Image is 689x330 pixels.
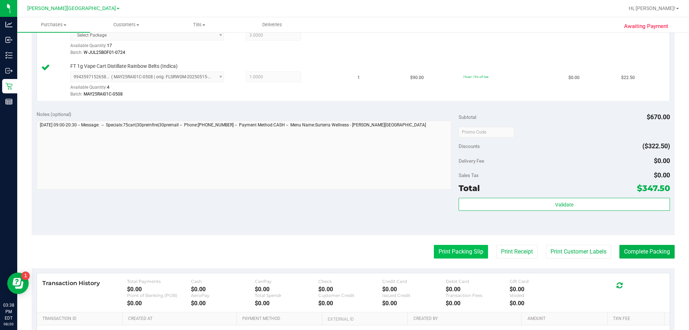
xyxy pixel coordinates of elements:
a: Amount [528,316,605,322]
a: Created At [128,316,234,322]
a: Transaction ID [42,316,120,322]
div: Check [318,279,382,284]
button: Print Packing Slip [434,245,488,259]
div: $0.00 [255,300,319,307]
span: Batch: [70,50,83,55]
inline-svg: Retail [5,83,13,90]
div: $0.00 [318,300,382,307]
button: Print Receipt [496,245,538,259]
th: External ID [322,312,407,325]
span: Subtotal [459,114,476,120]
span: 1 [357,74,360,81]
div: Total Payments [127,279,191,284]
span: Notes (optional) [37,111,71,117]
span: MAY25RAI01C-0508 [84,92,123,97]
span: $0.00 [654,171,670,179]
inline-svg: Outbound [5,67,13,74]
div: Available Quantity: [70,82,232,96]
span: W-JUL25BOF01-0724 [84,50,125,55]
span: $347.50 [637,183,670,193]
span: [PERSON_NAME][GEOGRAPHIC_DATA] [27,5,116,11]
div: Customer Credit [318,293,382,298]
span: Hi, [PERSON_NAME]! [629,5,675,11]
div: $0.00 [127,300,191,307]
div: $0.00 [191,300,255,307]
div: $0.00 [191,286,255,293]
iframe: Resource center [7,273,29,294]
a: Customers [90,17,163,32]
div: Issued Credit [382,293,446,298]
div: CanPay [255,279,319,284]
inline-svg: Analytics [5,21,13,28]
p: 08/20 [3,321,14,327]
div: $0.00 [382,286,446,293]
span: FT 1g Vape Cart Distillate Rainbow Belts (Indica) [70,63,178,70]
span: Deliveries [253,22,292,28]
div: $0.00 [318,286,382,293]
inline-svg: Inventory [5,52,13,59]
button: Complete Packing [619,245,675,259]
inline-svg: Reports [5,98,13,105]
a: Deliveries [236,17,309,32]
span: Tills [163,22,235,28]
span: Awaiting Payment [624,22,668,31]
a: Created By [413,316,519,322]
div: Transaction Fees [446,293,510,298]
div: $0.00 [446,300,510,307]
div: Available Quantity: [70,41,232,55]
a: Payment Method [242,316,319,322]
button: Validate [459,198,670,211]
span: Delivery Fee [459,158,484,164]
a: Txn Fee [613,316,661,322]
span: 17 [107,43,112,48]
p: 03:38 PM EDT [3,302,14,321]
span: 75cart: 75% off line [463,75,488,79]
span: Sales Tax [459,172,479,178]
div: $0.00 [510,300,573,307]
span: $0.00 [654,157,670,164]
div: $0.00 [446,286,510,293]
div: Gift Card [510,279,573,284]
div: Voided [510,293,573,298]
div: $0.00 [382,300,446,307]
div: $0.00 [255,286,319,293]
div: Total Spendr [255,293,319,298]
span: 4 [107,85,109,90]
span: Total [459,183,480,193]
span: $90.00 [410,74,424,81]
div: $0.00 [510,286,573,293]
div: Credit Card [382,279,446,284]
span: ($322.50) [642,142,670,150]
input: Promo Code [459,127,514,138]
span: $22.50 [621,74,635,81]
a: Purchases [17,17,90,32]
span: $0.00 [568,74,580,81]
div: Point of Banking (POB) [127,293,191,298]
iframe: Resource center unread badge [21,271,30,280]
span: Validate [555,202,573,208]
span: Customers [90,22,163,28]
div: Cash [191,279,255,284]
button: Print Customer Labels [546,245,611,259]
span: Batch: [70,92,83,97]
inline-svg: Inbound [5,36,13,43]
div: $0.00 [127,286,191,293]
span: Purchases [17,22,90,28]
span: Discounts [459,140,480,153]
div: AeroPay [191,293,255,298]
a: Tills [163,17,236,32]
span: $670.00 [647,113,670,121]
div: Debit Card [446,279,510,284]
